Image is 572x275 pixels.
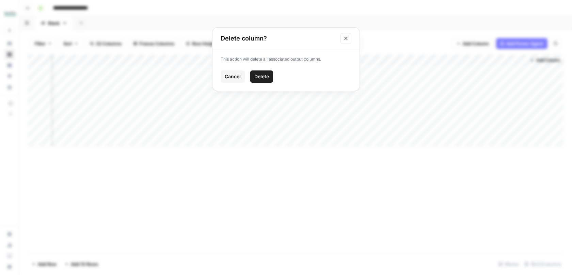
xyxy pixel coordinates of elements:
[340,33,351,44] button: Close modal
[254,73,269,80] span: Delete
[250,70,273,83] button: Delete
[225,73,241,80] span: Cancel
[221,34,336,43] h2: Delete column?
[221,70,245,83] button: Cancel
[221,56,351,62] p: This action will delete all associated output columns.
